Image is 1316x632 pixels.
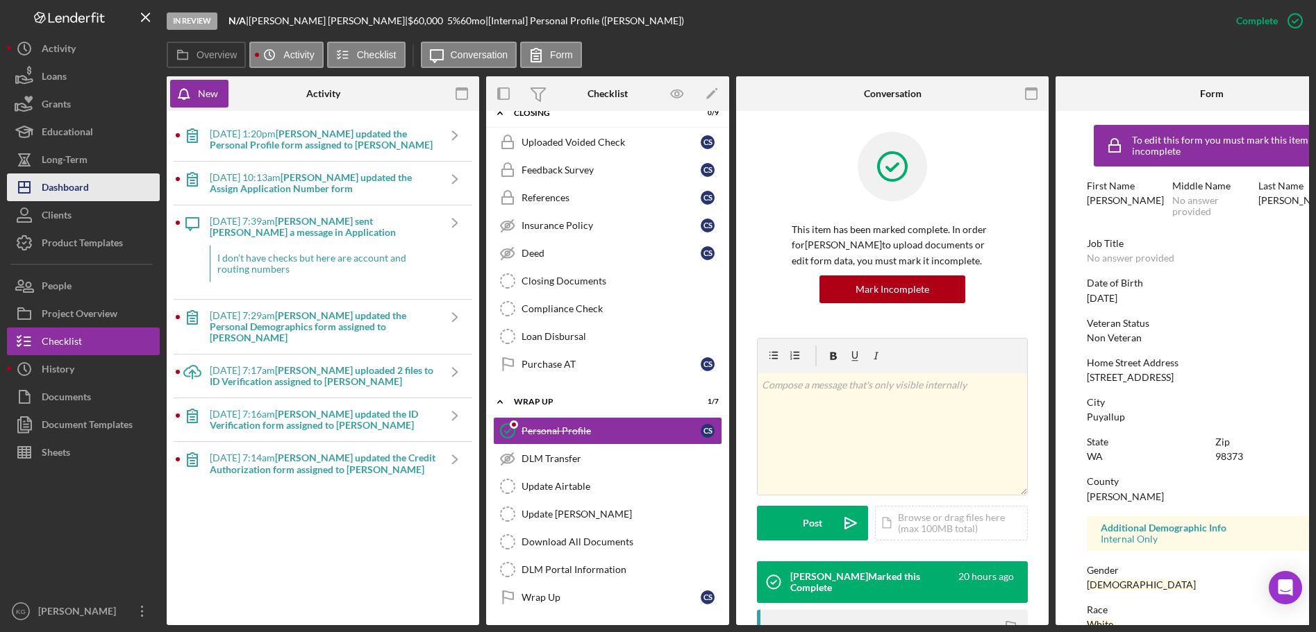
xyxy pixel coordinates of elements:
a: Update [PERSON_NAME] [493,500,722,528]
div: Post [803,506,822,540]
button: Checklist [327,42,406,68]
div: [DATE] 7:39am [210,216,438,238]
button: KG[PERSON_NAME] [7,597,160,625]
div: Dashboard [42,173,89,205]
button: Mark Incomplete [819,275,965,303]
div: | [Internal] Personal Profile ([PERSON_NAME]) [485,15,684,26]
div: C S [701,163,715,177]
a: Feedback SurveyCS [493,156,722,184]
div: 5 % [447,15,460,26]
div: [DATE] 7:16am [210,409,438,431]
div: Purchase AT [522,359,701,370]
button: New [170,80,228,108]
time: 2025-09-08 20:21 [958,571,1014,593]
a: Wrap UpCS [493,583,722,611]
span: $60,000 [408,15,443,26]
b: N/A [228,15,246,26]
button: Form [520,42,582,68]
div: Documents [42,383,91,414]
div: Long-Term [42,146,88,177]
a: DeedCS [493,239,722,267]
b: [PERSON_NAME] updated the Personal Demographics form assigned to [PERSON_NAME] [210,309,406,343]
b: [PERSON_NAME] sent [PERSON_NAME] a message in Application [210,215,396,238]
b: [PERSON_NAME] updated the Personal Profile form assigned to [PERSON_NAME] [210,128,433,151]
a: People [7,272,160,300]
div: [PERSON_NAME] [35,597,125,629]
button: Post [757,506,868,540]
div: [PERSON_NAME] [1087,491,1164,502]
div: Activity [42,35,76,66]
div: 0 / 9 [694,109,719,117]
div: State [1087,436,1208,447]
a: Loans [7,62,160,90]
button: Documents [7,383,160,411]
label: Activity [283,49,314,60]
div: DLM Portal Information [522,564,722,575]
div: C S [701,135,715,149]
div: Activity [306,88,340,99]
button: Clients [7,201,160,229]
div: Update [PERSON_NAME] [522,509,722,520]
div: Insurance Policy [522,220,701,231]
div: C S [701,424,715,438]
div: WA [1087,451,1103,462]
button: History [7,355,160,383]
div: Loans [42,62,67,94]
div: Product Templates [42,229,123,260]
a: Loan Disbursal [493,323,722,350]
a: [DATE] 7:16am[PERSON_NAME] updated the ID Verification form assigned to [PERSON_NAME] [175,398,472,441]
a: Uploaded Voided CheckCS [493,128,722,156]
button: Conversation [421,42,517,68]
a: Dashboard [7,173,160,201]
div: [PERSON_NAME] Marked this Complete [790,571,956,593]
div: Middle Name [1172,180,1251,191]
button: Sheets [7,438,160,466]
div: Project Overview [42,300,117,331]
a: [DATE] 7:17am[PERSON_NAME] uploaded 2 files to ID Verification assigned to [PERSON_NAME] [175,355,472,398]
a: Purchase ATCS [493,350,722,378]
div: Sheets [42,438,70,470]
label: Form [550,49,573,60]
div: Loan Disbursal [522,331,722,342]
div: C S [701,590,715,604]
div: First Name [1087,180,1165,191]
a: Grants [7,90,160,118]
text: KG [16,608,26,615]
div: Conversation [864,88,922,99]
div: 60 mo [460,15,485,26]
button: Activity [7,35,160,62]
button: Product Templates [7,229,160,257]
div: I don’t have checks but here are account and routing numbers [210,246,438,282]
button: Educational [7,118,160,146]
a: Personal ProfileCS [493,417,722,445]
button: Long-Term [7,146,160,173]
div: Puyallup [1087,411,1125,422]
div: Educational [42,118,93,149]
div: Complete [1236,7,1278,35]
div: Download All Documents [522,536,722,547]
b: [PERSON_NAME] updated the Assign Application Number form [210,171,412,194]
div: Checklist [588,88,628,99]
a: [DATE] 7:14am[PERSON_NAME] updated the Credit Authorization form assigned to [PERSON_NAME] [175,442,472,485]
b: [PERSON_NAME] updated the Credit Authorization form assigned to [PERSON_NAME] [210,452,435,475]
button: Complete [1222,7,1309,35]
div: C S [701,191,715,205]
div: Form [1200,88,1224,99]
a: [DATE] 7:39am[PERSON_NAME] sent [PERSON_NAME] a message in ApplicationI don’t have checks but her... [175,205,472,298]
div: Wrap Up [522,592,701,603]
div: Open Intercom Messenger [1269,571,1302,604]
div: [DATE] [1087,293,1117,304]
div: [PERSON_NAME] [PERSON_NAME] | [249,15,408,26]
a: Download All Documents [493,528,722,556]
div: [DATE] 7:14am [210,452,438,475]
a: Insurance PolicyCS [493,212,722,239]
div: Grants [42,90,71,121]
div: In Review [167,12,217,30]
div: DLM Transfer [522,453,722,464]
div: [PERSON_NAME] [1087,195,1164,206]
